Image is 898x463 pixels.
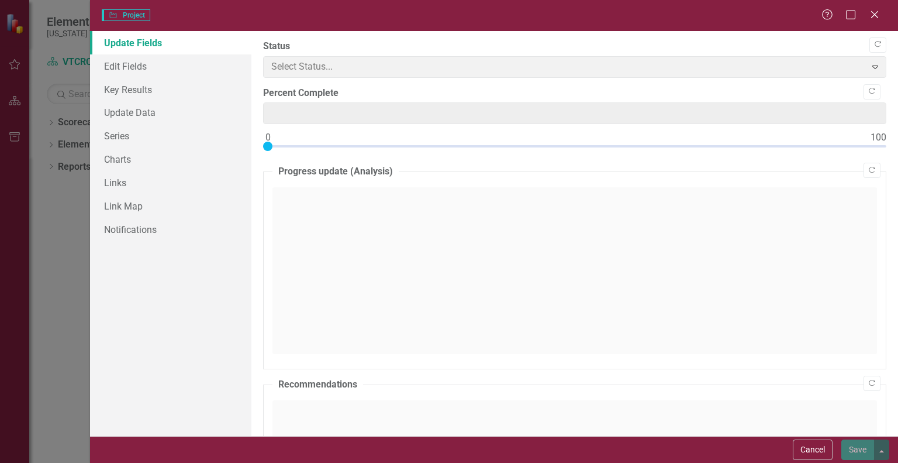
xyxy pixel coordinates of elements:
[263,40,886,53] label: Status
[90,194,251,218] a: Link Map
[793,440,833,460] button: Cancel
[263,87,886,100] label: Percent Complete
[841,440,874,460] button: Save
[90,148,251,171] a: Charts
[90,124,251,148] a: Series
[90,171,251,194] a: Links
[102,9,150,21] span: Project
[272,165,399,179] legend: Progress update (Analysis)
[90,218,251,241] a: Notifications
[90,31,251,54] a: Update Fields
[272,378,363,392] legend: Recommendations
[90,54,251,78] a: Edit Fields
[90,101,251,124] a: Update Data
[90,78,251,101] a: Key Results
